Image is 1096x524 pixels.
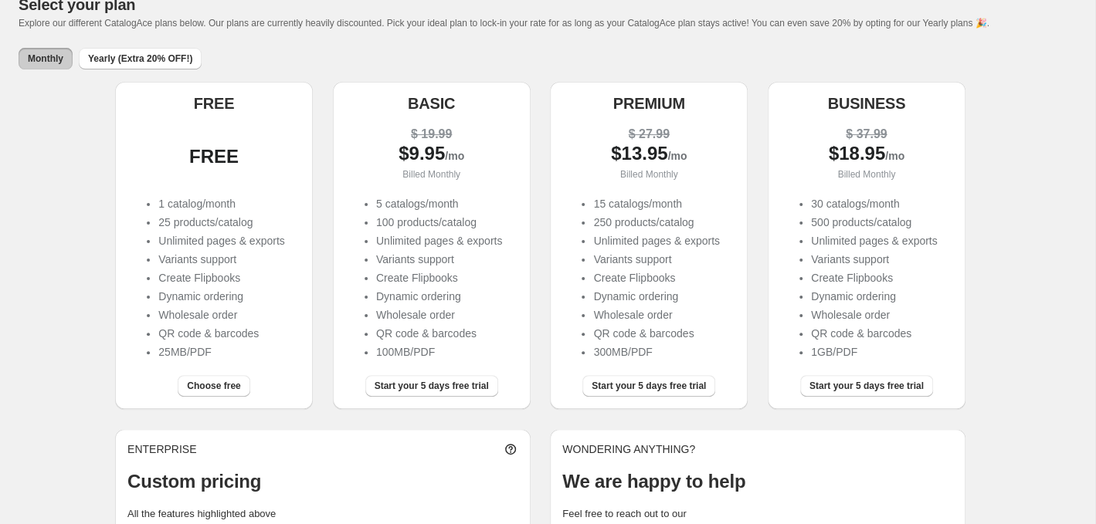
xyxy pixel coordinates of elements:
[593,289,719,304] li: Dynamic ordering
[809,380,924,392] span: Start your 5 days free trial
[562,146,735,164] div: $ 13.95
[345,146,518,164] div: $ 9.95
[593,196,719,211] li: 15 catalogs/month
[780,167,953,182] p: Billed Monthly
[127,508,276,519] label: All the features highlighted above
[194,94,235,113] h5: FREE
[780,146,953,164] div: $ 18.95
[158,307,284,323] li: Wholesale order
[127,441,196,457] p: ENTERPRISE
[127,469,518,494] p: Custom pricing
[811,344,937,360] li: 1GB/PDF
[158,270,284,286] li: Create Flipbooks
[158,289,284,304] li: Dynamic ordering
[158,215,284,230] li: 25 products/catalog
[127,149,300,164] div: FREE
[811,289,937,304] li: Dynamic ordering
[613,94,685,113] h5: PREMIUM
[345,127,518,142] div: $ 19.99
[885,150,904,162] span: /mo
[593,270,719,286] li: Create Flipbooks
[811,252,937,267] li: Variants support
[376,326,502,341] li: QR code & barcodes
[811,215,937,230] li: 500 products/catalog
[562,441,953,457] p: WONDERING ANYTHING?
[158,252,284,267] li: Variants support
[79,48,202,69] button: Yearly (Extra 20% OFF!)
[19,18,989,29] span: Explore our different CatalogAce plans below. Our plans are currently heavily discounted. Pick yo...
[811,196,937,211] li: 30 catalogs/month
[158,344,284,360] li: 25MB/PDF
[187,380,240,392] span: Choose free
[28,52,63,65] span: Monthly
[811,233,937,248] li: Unlimited pages & exports
[592,380,706,392] span: Start your 5 days free trial
[811,307,937,323] li: Wholesale order
[593,307,719,323] li: Wholesale order
[800,375,933,397] button: Start your 5 days free trial
[593,233,719,248] li: Unlimited pages & exports
[593,252,719,267] li: Variants support
[582,375,715,397] button: Start your 5 days free trial
[408,94,455,113] h5: BASIC
[780,127,953,142] div: $ 37.99
[811,326,937,341] li: QR code & barcodes
[593,215,719,230] li: 250 products/catalog
[445,150,464,162] span: /mo
[376,252,502,267] li: Variants support
[375,380,489,392] span: Start your 5 days free trial
[593,326,719,341] li: QR code & barcodes
[345,167,518,182] p: Billed Monthly
[376,344,502,360] li: 100MB/PDF
[827,94,905,113] h5: BUSINESS
[376,307,502,323] li: Wholesale order
[158,326,284,341] li: QR code & barcodes
[19,48,73,69] button: Monthly
[376,289,502,304] li: Dynamic ordering
[88,52,192,65] span: Yearly (Extra 20% OFF!)
[811,270,937,286] li: Create Flipbooks
[562,469,953,494] p: We are happy to help
[178,375,249,397] button: Choose free
[562,167,735,182] p: Billed Monthly
[158,233,284,248] li: Unlimited pages & exports
[667,150,687,162] span: /mo
[158,196,284,211] li: 1 catalog/month
[562,127,735,142] div: $ 27.99
[376,196,502,211] li: 5 catalogs/month
[376,270,502,286] li: Create Flipbooks
[376,233,502,248] li: Unlimited pages & exports
[376,215,502,230] li: 100 products/catalog
[365,375,498,397] button: Start your 5 days free trial
[593,344,719,360] li: 300MB/PDF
